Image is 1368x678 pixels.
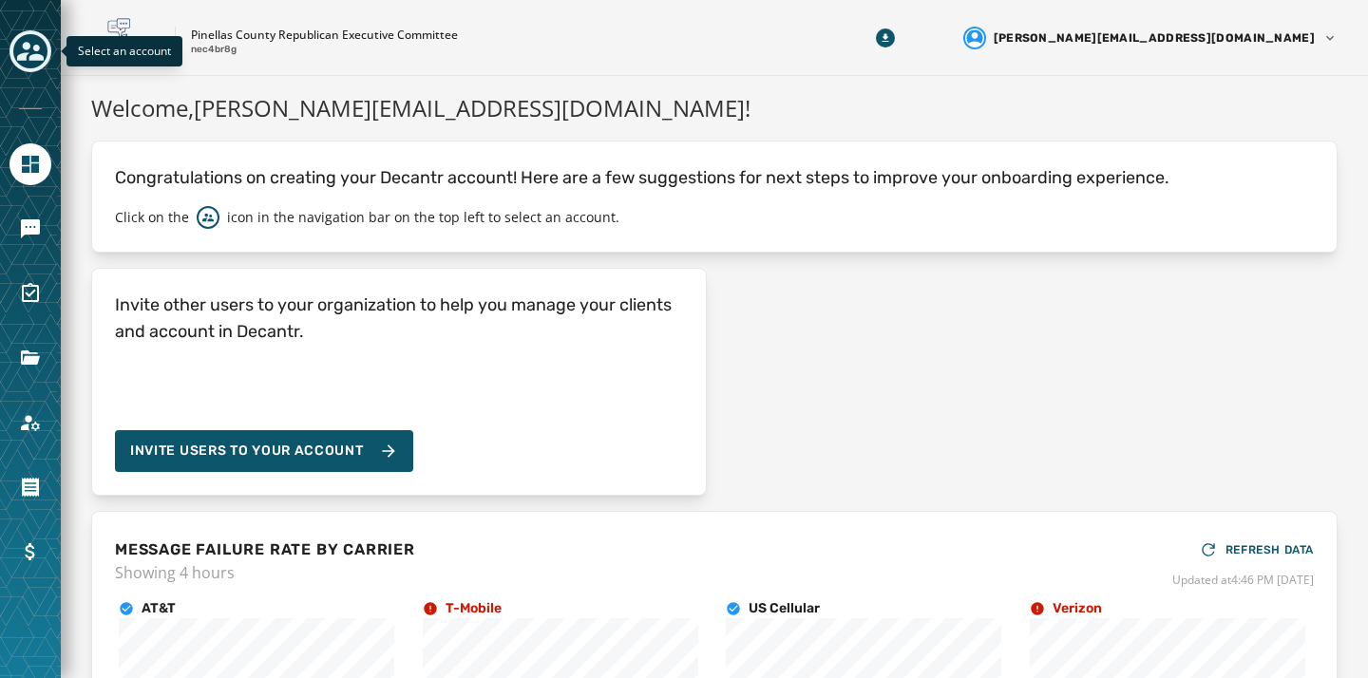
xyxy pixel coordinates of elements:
[9,466,51,508] a: Navigate to Orders
[994,30,1315,46] span: [PERSON_NAME][EMAIL_ADDRESS][DOMAIN_NAME]
[142,599,176,618] h4: AT&T
[9,273,51,314] a: Navigate to Surveys
[130,442,364,461] span: Invite Users to your account
[9,208,51,250] a: Navigate to Messaging
[1225,542,1314,557] span: REFRESH DATA
[9,531,51,573] a: Navigate to Billing
[1172,573,1314,588] span: Updated at 4:46 PM [DATE]
[1053,599,1102,618] h4: Verizon
[868,21,902,55] button: Download Menu
[115,538,415,561] h4: MESSAGE FAILURE RATE BY CARRIER
[9,337,51,379] a: Navigate to Files
[749,599,820,618] h4: US Cellular
[9,30,51,72] button: Toggle account select drawer
[115,292,683,345] h4: Invite other users to your organization to help you manage your clients and account in Decantr.
[91,91,1338,125] h1: Welcome, [PERSON_NAME][EMAIL_ADDRESS][DOMAIN_NAME] !
[115,208,189,227] p: Click on the
[78,43,171,59] span: Select an account
[115,164,1314,191] p: Congratulations on creating your Decantr account! Here are a few suggestions for next steps to im...
[1199,535,1314,565] button: REFRESH DATA
[956,19,1345,57] button: User settings
[115,430,413,472] button: Invite Users to your account
[9,402,51,443] a: Navigate to Account
[446,599,502,618] h4: T-Mobile
[191,43,237,57] p: nec4br8g
[227,208,619,227] p: icon in the navigation bar on the top left to select an account.
[115,561,415,584] span: Showing 4 hours
[9,143,51,185] a: Navigate to Home
[191,28,458,43] p: Pinellas County Republican Executive Committee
